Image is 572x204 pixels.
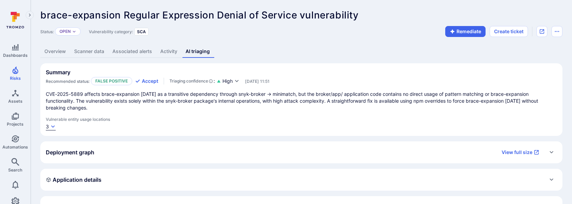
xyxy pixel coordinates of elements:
[46,149,94,156] h2: Deployment graph
[40,45,562,58] div: Vulnerability tabs
[536,26,547,37] div: Open original issue
[8,99,23,104] span: Assets
[72,29,76,34] button: Expand dropdown
[40,9,359,21] span: brace-expansion Regular Expression Denial of Service vulnerability
[40,45,70,58] a: Overview
[181,45,214,58] a: AI triaging
[135,78,158,85] button: Accept
[209,78,213,85] svg: AI Triaging Agent self-evaluates the confidence behind recommended status based on the depth and ...
[3,53,28,58] span: Dashboards
[156,45,181,58] a: Activity
[222,78,240,85] button: High
[108,45,156,58] a: Associated alerts
[551,26,562,37] button: Options menu
[59,29,71,34] button: Open
[27,12,32,18] i: Expand navigation menu
[89,29,133,34] span: Vulnerability category:
[222,78,233,85] span: High
[445,26,486,37] button: Remediate
[498,147,543,158] a: View full size
[40,141,562,163] div: Expand
[46,117,557,122] span: Vulnerable entity usage locations
[10,76,21,81] span: Risks
[46,123,49,130] div: 3
[46,176,101,183] h2: Application details
[169,78,208,85] span: Triaging confidence
[40,169,562,191] div: Expand
[70,45,108,58] a: Scanner data
[7,122,24,127] span: Projects
[91,77,132,85] p: False positive
[2,144,28,150] span: Automations
[490,26,528,37] button: Create ticket
[46,91,557,111] p: CVE-2025-5889 affects brace-expansion [DATE] as a transitive dependency through snyk-broker → min...
[169,78,215,85] div: :
[46,69,70,76] h2: Summary
[40,29,54,34] span: Status:
[245,79,270,84] span: Only visible to Tromzo users
[46,123,56,130] button: 3
[8,167,22,173] span: Search
[26,11,34,19] button: Expand navigation menu
[46,79,90,84] span: Recommended status:
[134,28,149,36] div: SCA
